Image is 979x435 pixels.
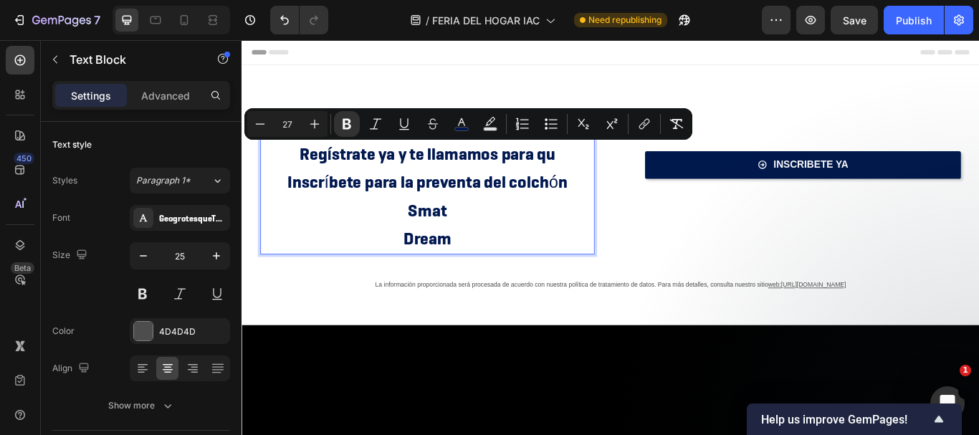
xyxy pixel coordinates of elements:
button: Publish [884,6,944,34]
a: web:[URL][DOMAIN_NAME] [613,278,705,290]
div: Show more [108,398,175,413]
strong: INSCRIBETE YA [620,139,707,151]
button: 7 [6,6,107,34]
span: Paragraph 1* [136,174,191,187]
span: Save [843,14,866,27]
iframe: Intercom live chat [930,386,965,421]
p: Advanced [141,88,190,103]
div: GeogrotesqueTRIAL-Bd [159,212,226,225]
p: Settings [71,88,111,103]
div: Undo/Redo [270,6,328,34]
div: Align [52,359,92,378]
button: Save [831,6,878,34]
p: Text Block [70,51,191,68]
button: Show survey - Help us improve GemPages! [761,411,947,428]
div: Styles [52,174,77,187]
div: Size [52,246,90,265]
iframe: Design area [242,40,979,435]
div: Text style [52,138,92,151]
p: 7 [94,11,100,29]
div: 4D4D4D [159,325,226,338]
button: Show more [52,393,230,419]
a: INSCRIBETE YA [470,130,839,162]
button: Paragraph 1* [130,168,230,193]
span: / [426,13,429,28]
div: Beta [11,262,34,274]
span: 1 [960,365,971,376]
u: web:[URL][DOMAIN_NAME] [613,282,705,290]
div: Publish [896,13,932,28]
div: Font [52,211,70,224]
span: FERIA DEL HOGAR IAC [432,13,540,28]
div: Color [52,325,75,338]
span: Need republishing [588,14,662,27]
span: Help us improve GemPages! [761,413,930,426]
div: 450 [14,153,34,164]
div: Editor contextual toolbar [244,108,692,140]
span: La información proporcionada será procesada de acuerdo con nuestra política de tratamiento de dat... [156,282,613,290]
